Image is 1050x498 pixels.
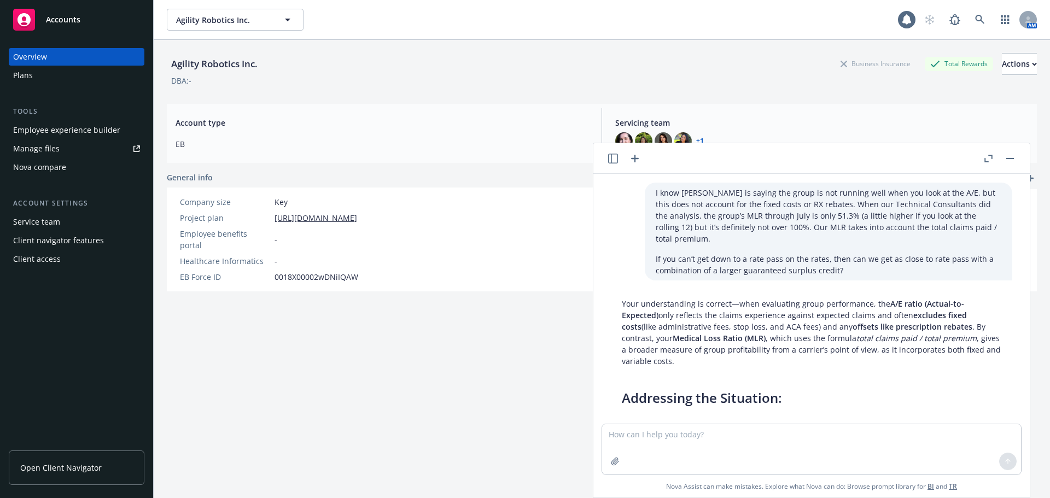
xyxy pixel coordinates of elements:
div: Nova compare [13,159,66,176]
div: Business Insurance [835,57,916,71]
a: Accounts [9,4,144,35]
p: If you can’t get down to a rate pass on the rates, then can we get as close to rate pass with a c... [656,253,1001,276]
p: I know [PERSON_NAME] is saying the group is not running well when you look at the A/E, but this d... [656,187,1001,244]
a: Report a Bug [944,9,966,31]
span: - [275,255,277,267]
span: Nova Assist can make mistakes. Explore what Nova can do: Browse prompt library for and [598,475,1025,497]
img: photo [655,132,672,150]
div: Plans [13,67,33,84]
a: Search [969,9,991,31]
span: offsets like prescription rebates [853,321,972,332]
div: Agility Robotics Inc. [167,57,262,71]
div: Account settings [9,198,144,209]
a: add [1024,172,1037,185]
span: Medical Loss Ratio (MLR) [673,333,766,343]
div: Overview [13,48,47,66]
div: Tools [9,106,144,117]
a: Nova compare [9,159,144,176]
div: Service team [13,213,60,231]
div: Healthcare Informatics [180,255,270,267]
span: Key [275,196,288,208]
div: EB Force ID [180,271,270,283]
span: Account type [176,117,588,128]
a: BI [927,482,934,491]
a: Employee experience builder [9,121,144,139]
a: Switch app [994,9,1016,31]
a: Plans [9,67,144,84]
span: General info [167,172,213,183]
a: Manage files [9,140,144,157]
button: Actions [1002,53,1037,75]
div: Company size [180,196,270,208]
span: - [275,234,277,245]
div: Project plan [180,212,270,224]
span: Open Client Navigator [20,462,102,473]
li: Cigna is likely using the A/E claims ratio to assess the utilization/loss experience, but this do... [631,420,1001,459]
h3: Addressing the Situation: [622,389,1001,407]
a: +1 [696,138,704,144]
p: Your understanding is correct—when evaluating group performance, the only reflects the claims exp... [622,298,1001,367]
span: 0018X00002wDNiIQAW [275,271,358,283]
div: Client navigator features [13,232,104,249]
img: photo [635,132,652,150]
div: Manage files [13,140,60,157]
span: EB [176,138,588,150]
a: [URL][DOMAIN_NAME] [275,212,357,224]
span: A/E Ratio: [631,423,667,433]
span: Agility Robotics Inc. [176,14,271,26]
a: Client navigator features [9,232,144,249]
a: Overview [9,48,144,66]
span: Servicing team [615,117,1028,128]
img: photo [615,132,633,150]
div: Employee experience builder [13,121,120,139]
div: Actions [1002,54,1037,74]
div: Total Rewards [925,57,993,71]
div: Client access [13,250,61,268]
img: photo [674,132,692,150]
a: Service team [9,213,144,231]
button: Agility Robotics Inc. [167,9,304,31]
div: Employee benefits portal [180,228,270,251]
a: TR [949,482,957,491]
em: total claims paid / total premium [856,333,977,343]
span: Accounts [46,15,80,24]
div: DBA: - [171,75,191,86]
a: Client access [9,250,144,268]
a: Start snowing [919,9,941,31]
